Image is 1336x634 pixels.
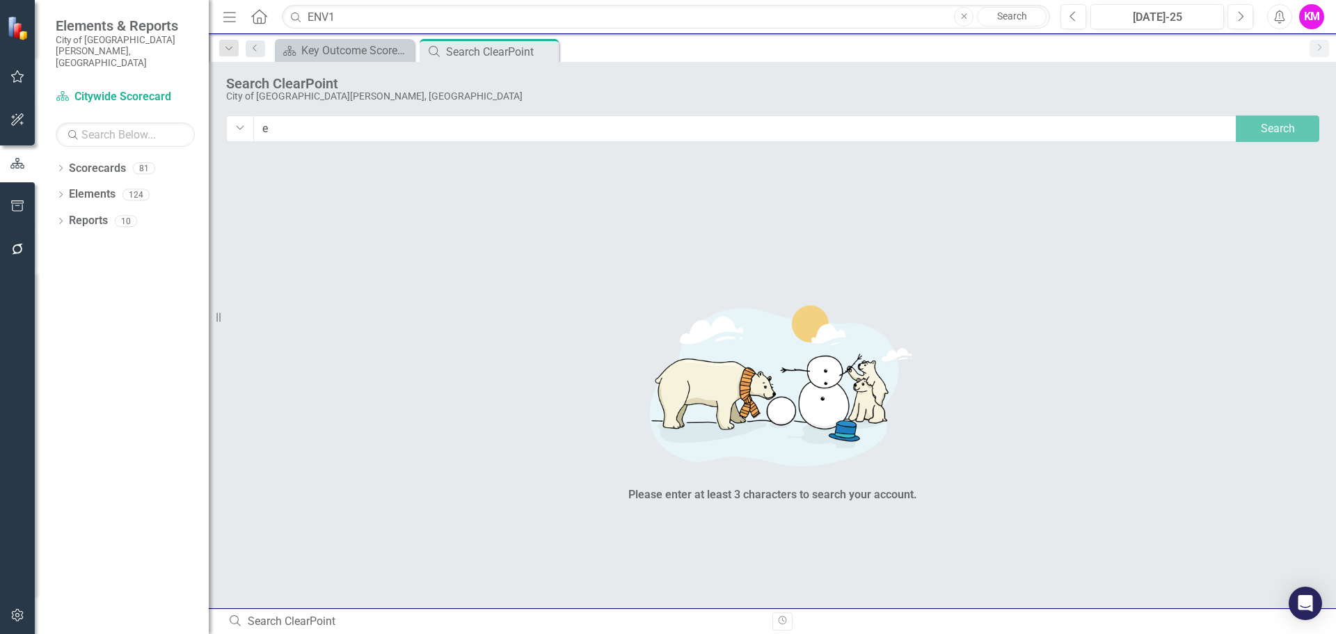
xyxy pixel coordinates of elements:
input: Search ClearPoint... [282,5,1050,29]
div: 10 [115,215,137,227]
a: Scorecards [69,161,126,177]
button: KM [1299,4,1324,29]
div: 81 [133,162,155,174]
div: Search ClearPoint [226,76,580,91]
div: Key Outcome Scorecard [301,42,411,59]
button: Search [1236,116,1319,142]
input: Search Below... [56,122,195,147]
div: Search ClearPoint [228,614,762,630]
div: Please enter at least 3 characters to search your account. [628,487,917,503]
div: Open Intercom Messenger [1289,587,1322,620]
a: Reports [69,213,108,229]
div: City of [GEOGRAPHIC_DATA][PERSON_NAME], [GEOGRAPHIC_DATA] [226,91,580,102]
a: Search [977,7,1047,26]
a: Elements [69,187,116,203]
div: 124 [122,189,150,200]
span: Elements & Reports [56,17,195,34]
a: Key Outcome Scorecard [278,42,411,59]
small: City of [GEOGRAPHIC_DATA][PERSON_NAME], [GEOGRAPHIC_DATA] [56,34,195,68]
div: Search ClearPoint [446,43,555,61]
button: [DATE]-25 [1090,4,1224,29]
input: Search for something... [253,116,1237,142]
img: ClearPoint Strategy [7,16,31,40]
a: Citywide Scorecard [56,89,195,105]
div: [DATE]-25 [1095,9,1219,26]
img: No results found [564,285,981,484]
